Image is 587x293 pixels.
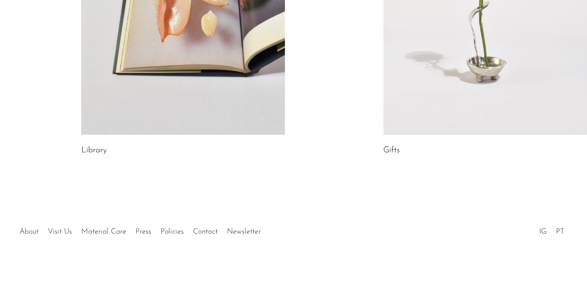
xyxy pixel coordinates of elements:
a: Press [135,228,151,235]
a: IG [539,228,546,235]
a: Visit Us [48,228,72,235]
a: Contact [193,228,218,235]
a: Library [81,146,107,155]
a: PT [555,228,564,235]
a: About [19,228,39,235]
a: Material Care [81,228,126,235]
a: Gifts [383,146,400,155]
ul: Social Medias [534,220,568,238]
ul: Quick links [15,220,265,238]
a: Policies [161,228,184,235]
